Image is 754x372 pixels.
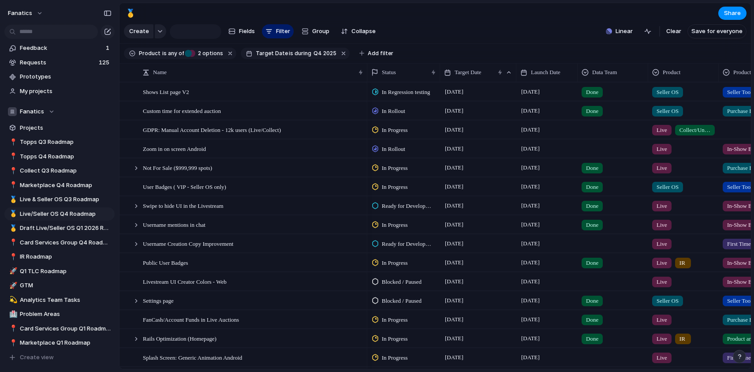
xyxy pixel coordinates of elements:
span: Live [657,353,667,362]
button: 📍 [8,138,17,147]
button: Add filter [354,47,399,60]
button: 📍 [8,166,17,175]
div: 🥇Live/Seller OS Q4 Roadmap [4,207,115,221]
a: 📍Topps Q3 Roadmap [4,135,115,149]
span: Live [657,259,667,267]
span: Seller OS [657,183,679,192]
span: Live [657,126,667,135]
button: Collapse [337,24,379,38]
button: 🚀 [8,267,17,276]
button: Group [297,24,334,38]
span: Rails Optimization (Homepage) [143,333,216,343]
span: IR [679,334,685,343]
span: In Progress [382,164,408,173]
span: Done [586,88,598,97]
button: 📍 [8,152,17,161]
div: 🥇Live & Seller OS Q3 Roadmap [4,193,115,206]
span: Not For Sale ($999,999 spots) [143,162,212,173]
span: Marketplace Q4 Roadmap [20,181,112,190]
span: Requests [20,58,96,67]
span: Name [153,68,167,77]
span: Live & Seller OS Q3 Roadmap [20,195,112,204]
span: [DATE] [519,238,542,249]
a: Prototypes [4,70,115,83]
span: Problem Areas [20,310,112,319]
a: 🚀GTM [4,279,115,292]
a: 🏥Problem Areas [4,308,115,321]
span: Card Services Group Q4 Roadmap [20,238,112,247]
span: Ready for Development [382,240,433,248]
span: 1 [106,44,111,53]
span: Livestream UI Creator Colors - Web [143,276,227,286]
span: [DATE] [443,162,466,173]
button: isany of [161,49,186,58]
span: GDPR: Manual Account Deletion - 12k users (Live/Collect) [143,124,281,135]
span: Public User Badges [143,257,188,267]
a: Feedback1 [4,41,115,55]
span: In Progress [382,126,408,135]
span: In Progress [382,334,408,343]
span: Add filter [368,49,393,57]
div: 🥇 [9,223,15,233]
span: Done [586,202,598,210]
span: 125 [99,58,111,67]
button: 🥇 [8,210,17,218]
div: 📍 [9,137,15,147]
span: Target Date [256,49,288,57]
span: fanatics [8,9,32,18]
span: Group [312,27,329,36]
a: 📍Topps Q4 Roadmap [4,150,115,163]
a: 🥇Draft Live/Seller OS Q1 2026 Roadmap [4,222,115,235]
span: Blocked / Paused [382,297,422,305]
span: Fanatics [20,107,44,116]
span: during [293,49,311,57]
span: Done [586,221,598,229]
div: 📍 [9,151,15,162]
span: is [162,49,167,57]
span: [DATE] [519,124,542,135]
button: 📍 [8,181,17,190]
div: 📍 [9,180,15,190]
span: [DATE] [519,143,542,154]
span: [DATE] [443,219,466,230]
span: User Badges ( VIP - Seller OS only) [143,181,226,192]
button: Clear [663,24,685,38]
div: 🥇 [126,7,135,19]
span: Live [657,221,667,229]
button: 🥇 [8,224,17,233]
span: Clear [666,27,681,36]
span: Draft Live/Seller OS Q1 2026 Roadmap [20,224,112,233]
span: Live [657,202,667,210]
button: 📍 [8,338,17,347]
span: options [195,49,223,57]
span: Live [657,334,667,343]
span: Live [657,240,667,248]
span: Live/Seller OS Q4 Roadmap [20,210,112,218]
button: fanatics [4,6,48,20]
button: Create [124,24,153,38]
span: [DATE] [519,86,542,97]
a: 📍Marketplace Q4 Roadmap [4,179,115,192]
button: Fanatics [4,105,115,118]
span: [DATE] [519,314,542,325]
span: is [289,49,293,57]
span: GTM [20,281,112,290]
span: Linear [616,27,633,36]
span: Target Date [455,68,482,77]
div: 📍Marketplace Q1 Roadmap [4,336,115,349]
span: Seller OS [657,297,679,305]
span: Collect/Unified Experience [679,126,710,135]
span: Live [657,145,667,154]
a: Requests125 [4,56,115,69]
a: 📍Collect Q3 Roadmap [4,164,115,177]
button: Q4 2025 [312,49,338,58]
span: In Rollout [382,145,405,154]
span: [DATE] [443,181,466,192]
span: Filter [276,27,290,36]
